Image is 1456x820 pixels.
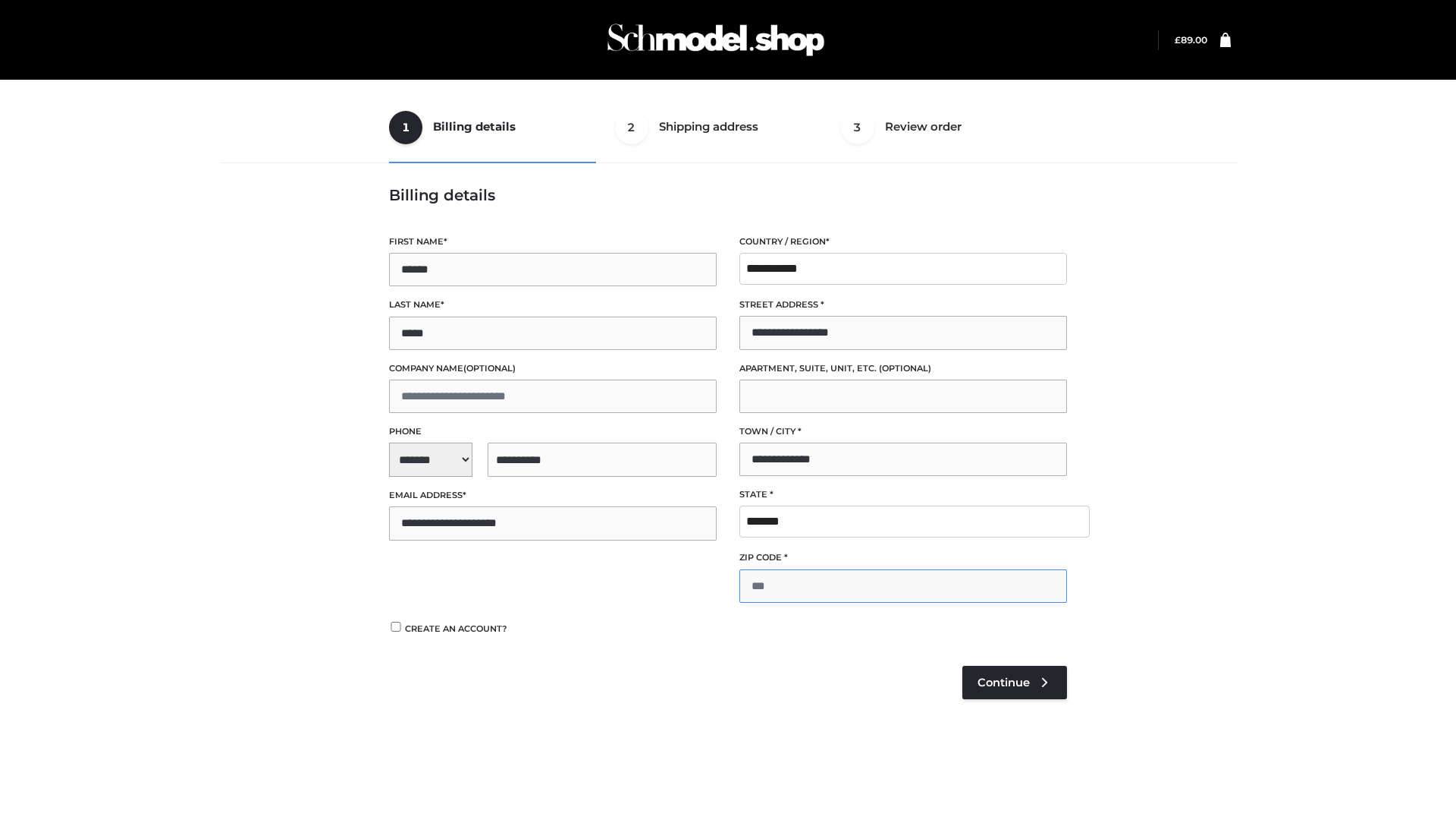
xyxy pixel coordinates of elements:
bdi: 89.00 [1175,34,1207,46]
span: £ [1175,34,1181,46]
img: Schmodel Admin 964 [602,10,830,70]
h3: Billing details [389,186,1067,204]
label: Street address [739,298,1067,312]
a: Continue [962,666,1067,699]
label: State [739,487,1067,502]
label: ZIP Code [739,550,1067,565]
label: Last name [389,298,717,312]
label: Town / City [739,424,1067,439]
span: (optional) [879,363,931,374]
label: Apartment, suite, unit, etc. [739,361,1067,376]
span: Continue [977,676,1030,689]
label: Company name [389,361,717,376]
span: Create an account? [405,623,507,634]
label: Phone [389,424,717,439]
span: (optional) [463,363,516,374]
label: First name [389,235,717,249]
input: Create an account? [389,622,403,632]
label: Country / Region [739,235,1067,249]
a: £89.00 [1175,34,1207,46]
label: Email address [389,488,717,503]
